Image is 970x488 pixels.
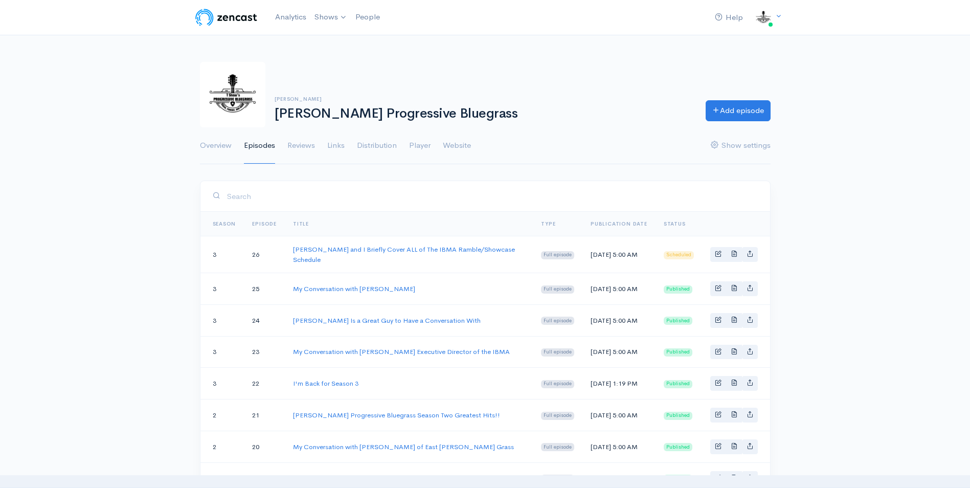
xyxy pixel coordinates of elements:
[310,6,351,29] a: Shows
[664,348,692,357] span: Published
[582,400,656,431] td: [DATE] 5:00 AM
[582,368,656,400] td: [DATE] 1:19 PM
[287,127,315,164] a: Reviews
[327,127,345,164] a: Links
[244,336,285,368] td: 23
[200,236,244,273] td: 3
[710,376,758,391] div: Basic example
[710,281,758,296] div: Basic example
[275,96,693,102] h6: [PERSON_NAME]
[244,431,285,462] td: 20
[200,304,244,336] td: 3
[293,284,415,293] a: My Conversation with [PERSON_NAME]
[244,273,285,305] td: 25
[664,220,686,227] span: Status
[293,474,455,482] a: [PERSON_NAME] and [PERSON_NAME] Wax Fiends
[710,345,758,360] div: Basic example
[244,127,275,164] a: Episodes
[664,380,692,388] span: Published
[711,7,747,29] a: Help
[244,236,285,273] td: 26
[293,220,309,227] a: Title
[706,100,771,121] a: Add episode
[194,7,259,28] img: ZenCast Logo
[541,317,574,325] span: Full episode
[293,442,514,451] a: My Conversation with [PERSON_NAME] of East [PERSON_NAME] Grass
[200,273,244,305] td: 3
[582,304,656,336] td: [DATE] 5:00 AM
[541,443,574,451] span: Full episode
[244,304,285,336] td: 24
[443,127,471,164] a: Website
[293,316,481,325] a: [PERSON_NAME] Is a Great Guy to Have a Conversation With
[711,127,771,164] a: Show settings
[357,127,397,164] a: Distribution
[351,6,384,28] a: People
[541,412,574,420] span: Full episode
[591,220,647,227] a: Publication date
[710,313,758,328] div: Basic example
[252,220,277,227] a: Episode
[935,453,960,478] iframe: gist-messenger-bubble-iframe
[541,348,574,357] span: Full episode
[271,6,310,28] a: Analytics
[582,336,656,368] td: [DATE] 5:00 AM
[541,251,574,259] span: Full episode
[664,443,692,451] span: Published
[200,368,244,400] td: 3
[664,285,692,294] span: Published
[293,245,515,264] a: [PERSON_NAME] and I Briefly Cover ALL of The IBMA Ramble/Showcase Schedule
[200,431,244,462] td: 2
[582,273,656,305] td: [DATE] 5:00 AM
[664,317,692,325] span: Published
[710,439,758,454] div: Basic example
[541,220,555,227] a: Type
[409,127,431,164] a: Player
[710,408,758,423] div: Basic example
[227,186,758,207] input: Search
[275,106,693,121] h1: [PERSON_NAME] Progressive Bluegrass
[710,471,758,486] div: Basic example
[582,431,656,462] td: [DATE] 5:00 AM
[293,411,500,419] a: [PERSON_NAME] Progressive Bluegrass Season Two Greatest Hits!!
[582,236,656,273] td: [DATE] 5:00 AM
[200,127,232,164] a: Overview
[664,412,692,420] span: Published
[213,220,236,227] a: Season
[244,368,285,400] td: 22
[541,380,574,388] span: Full episode
[541,285,574,294] span: Full episode
[293,379,358,388] a: I'm Back for Season 3
[293,347,510,356] a: My Conversation with [PERSON_NAME] Executive Director of the IBMA
[664,251,694,259] span: Scheduled
[244,400,285,431] td: 21
[200,336,244,368] td: 3
[200,400,244,431] td: 2
[753,7,774,28] img: ...
[710,247,758,262] div: Basic example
